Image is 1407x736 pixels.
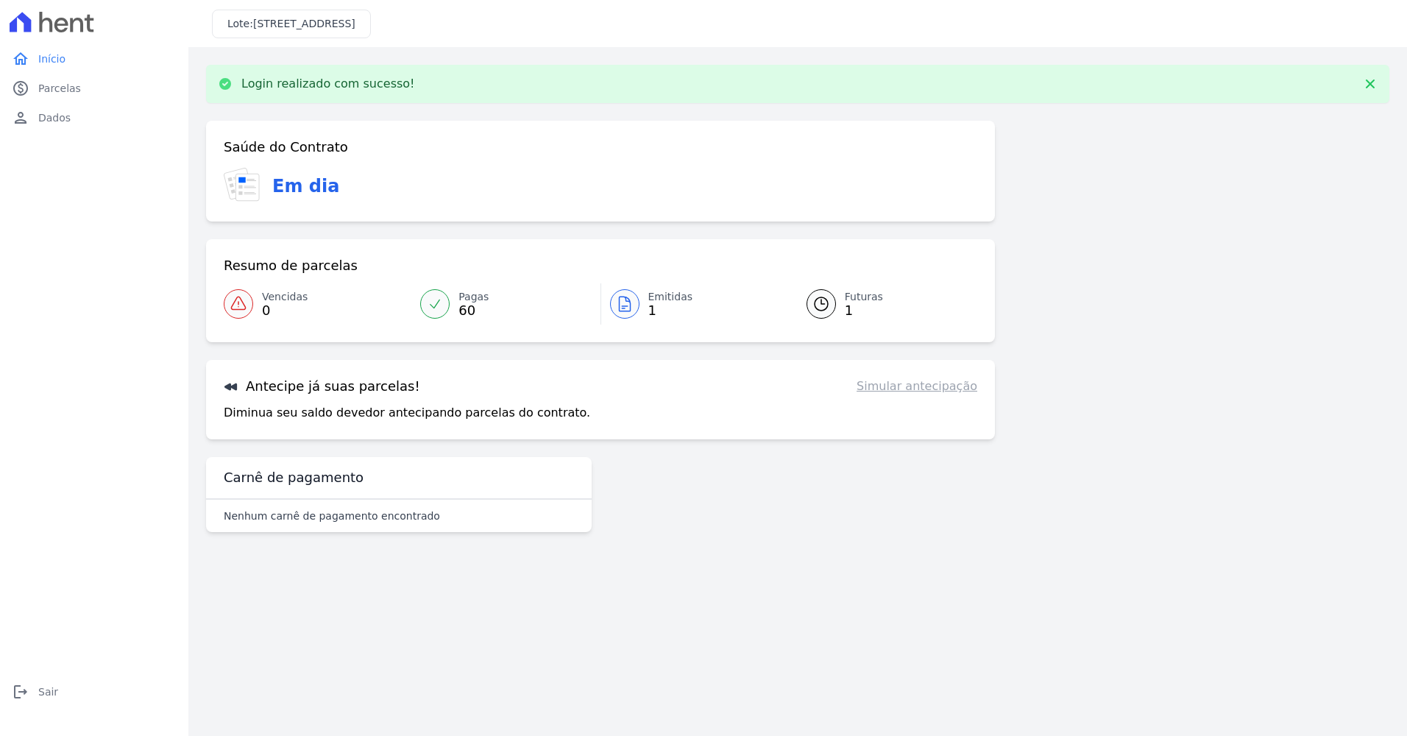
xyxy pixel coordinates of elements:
span: Pagas [458,289,489,305]
i: person [12,109,29,127]
span: 0 [262,305,308,316]
span: Parcelas [38,81,81,96]
span: Sair [38,684,58,699]
i: logout [12,683,29,701]
a: Vencidas 0 [224,283,411,325]
h3: Resumo de parcelas [224,257,358,275]
span: 1 [648,305,693,316]
span: Futuras [845,289,883,305]
span: 60 [458,305,489,316]
span: [STREET_ADDRESS] [253,18,355,29]
span: Início [38,52,65,66]
h3: Lote: [227,16,355,32]
a: Emitidas 1 [601,283,789,325]
h3: Antecipe já suas parcelas! [224,378,420,395]
a: Simular antecipação [857,378,977,395]
p: Login realizado com sucesso! [241,77,415,91]
span: Emitidas [648,289,693,305]
p: Nenhum carnê de pagamento encontrado [224,509,440,523]
i: home [12,50,29,68]
span: Dados [38,110,71,125]
i: paid [12,79,29,97]
h3: Em dia [272,173,339,199]
p: Diminua seu saldo devedor antecipando parcelas do contrato. [224,404,590,422]
a: Pagas 60 [411,283,600,325]
a: paidParcelas [6,74,182,103]
a: Futuras 1 [789,283,977,325]
span: 1 [845,305,883,316]
a: logoutSair [6,677,182,707]
a: homeInício [6,44,182,74]
h3: Carnê de pagamento [224,469,364,486]
span: Vencidas [262,289,308,305]
h3: Saúde do Contrato [224,138,348,156]
a: personDados [6,103,182,132]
